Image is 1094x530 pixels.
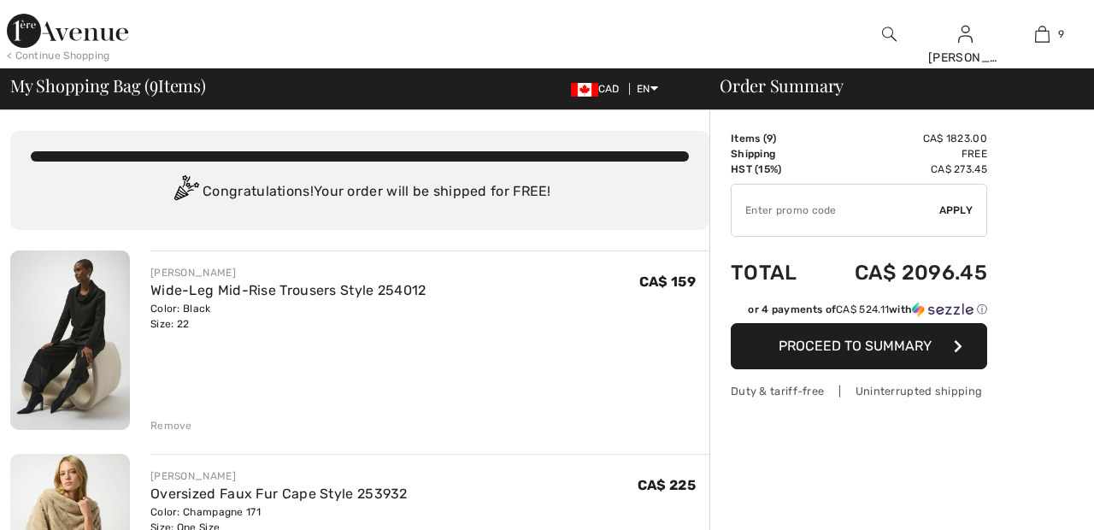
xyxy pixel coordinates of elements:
[7,14,128,48] img: 1ère Avenue
[168,175,203,209] img: Congratulation2.svg
[731,323,987,369] button: Proceed to Summary
[731,383,987,399] div: Duty & tariff-free | Uninterrupted shipping
[1004,24,1079,44] a: 9
[731,302,987,323] div: or 4 payments ofCA$ 524.11withSezzle Click to learn more about Sezzle
[767,132,773,144] span: 9
[1058,26,1064,42] span: 9
[958,26,973,42] a: Sign In
[836,303,889,315] span: CA$ 524.11
[779,338,932,354] span: Proceed to Summary
[939,203,973,218] span: Apply
[639,274,696,290] span: CA$ 159
[958,24,973,44] img: My Info
[150,468,408,484] div: [PERSON_NAME]
[571,83,598,97] img: Canadian Dollar
[816,244,987,302] td: CA$ 2096.45
[150,282,426,298] a: Wide-Leg Mid-Rise Trousers Style 254012
[1035,24,1050,44] img: My Bag
[7,48,110,63] div: < Continue Shopping
[816,162,987,177] td: CA$ 273.45
[638,477,696,493] span: CA$ 225
[731,244,816,302] td: Total
[699,77,1084,94] div: Order Summary
[10,250,130,430] img: Wide-Leg Mid-Rise Trousers Style 254012
[10,77,206,94] span: My Shopping Bag ( Items)
[637,83,658,95] span: EN
[731,162,816,177] td: HST (15%)
[150,486,408,502] a: Oversized Faux Fur Cape Style 253932
[31,175,689,209] div: Congratulations! Your order will be shipped for FREE!
[912,302,973,317] img: Sezzle
[748,302,987,317] div: or 4 payments of with
[928,49,1003,67] div: [PERSON_NAME]
[732,185,939,236] input: Promo code
[882,24,897,44] img: search the website
[731,131,816,146] td: Items ( )
[816,146,987,162] td: Free
[150,301,426,332] div: Color: Black Size: 22
[571,83,626,95] span: CAD
[150,73,158,95] span: 9
[150,418,192,433] div: Remove
[731,146,816,162] td: Shipping
[150,265,426,280] div: [PERSON_NAME]
[816,131,987,146] td: CA$ 1823.00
